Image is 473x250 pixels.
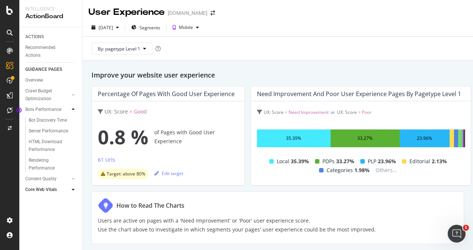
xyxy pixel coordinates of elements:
button: 61 Urls [98,155,115,167]
div: Bot Discovery Time [29,116,67,124]
span: Poor [362,109,371,115]
div: Percentage of Pages with Good User Experience [98,90,235,98]
div: warning label [98,169,148,179]
span: or [331,109,335,115]
button: Mobile [170,22,202,33]
div: Server Performance [29,127,68,135]
a: ACTIONS [25,33,77,41]
div: Overview [25,76,43,84]
div: ACTIONS [25,33,44,41]
span: 35.39% [291,157,309,166]
div: ActionBoard [25,12,76,21]
div: Bots Performance [25,106,61,114]
span: Editorial [409,157,430,166]
span: 1.98% [354,166,370,175]
div: Edit target [154,170,183,177]
div: GUIDANCE PAGES [25,66,62,73]
div: HTML Download Performance [29,138,72,154]
div: Recommended Actions [25,44,70,59]
span: Segments [139,24,160,31]
iframe: Intercom live chat [448,225,466,243]
div: Core Web Vitals [25,186,57,194]
div: Need Improvement and Poor User Experience Pages by pagetype Level 1 [257,90,461,98]
a: GUIDANCE PAGES [25,66,77,73]
div: [DOMAIN_NAME] [168,9,207,17]
span: Good [134,108,147,115]
a: Overview [25,76,77,84]
span: Local [277,157,289,166]
a: Crawl Budget Optimization [25,87,70,103]
div: Crawl Budget Optimization [25,87,64,103]
div: 61 Urls [98,156,115,164]
span: Need Improvement [289,109,329,115]
div: Intelligence [25,6,76,12]
div: 23.96% [417,134,432,143]
a: Rendering Performance [29,157,77,172]
div: User Experience [89,6,165,19]
div: 33.27% [357,134,373,143]
span: = [358,109,361,115]
span: UX: Score [337,109,357,115]
button: [DATE] [89,22,122,33]
span: PLP [368,157,376,166]
a: Server Performance [29,127,77,135]
div: of Pages with Good User Experience [98,122,238,152]
p: Users are active on pages with a 'Need Improvement' or 'Poor' user experience score. Use the char... [98,216,376,234]
div: Content Quality [25,175,57,183]
span: Others... [373,166,400,175]
span: Categories [326,166,353,175]
button: Segments [128,22,163,33]
span: UX: Score [264,109,284,115]
div: Mobile [179,25,193,30]
span: PDPs [322,157,335,166]
span: Target: above 80% [107,172,145,176]
span: 33.27% [336,157,354,166]
div: arrow-right-arrow-left [210,10,215,16]
span: By: pagetype Level 1 [98,46,140,52]
a: Bots Performance [25,106,70,114]
a: Recommended Actions [25,44,77,59]
button: By: pagetype Level 1 [91,43,152,55]
span: UX: Score [104,108,128,115]
span: 1 [463,225,469,231]
span: 23.96% [378,157,396,166]
div: 35.39% [286,134,301,143]
div: Rendering Performance [29,157,70,172]
span: = [129,108,132,115]
a: Bot Discovery Time [29,116,77,124]
div: [DATE] [99,24,113,31]
h2: Improve your website user experience [91,70,464,80]
div: How to Read The Charts [116,201,184,210]
div: Tooltip anchor [16,107,22,114]
a: Core Web Vitals [25,186,70,194]
a: Content Quality [25,175,70,183]
span: = [285,109,287,115]
span: 0.8 % [98,122,148,152]
a: HTML Download Performance [29,138,77,154]
span: 2.13% [432,157,447,166]
button: Edit target [154,167,183,179]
